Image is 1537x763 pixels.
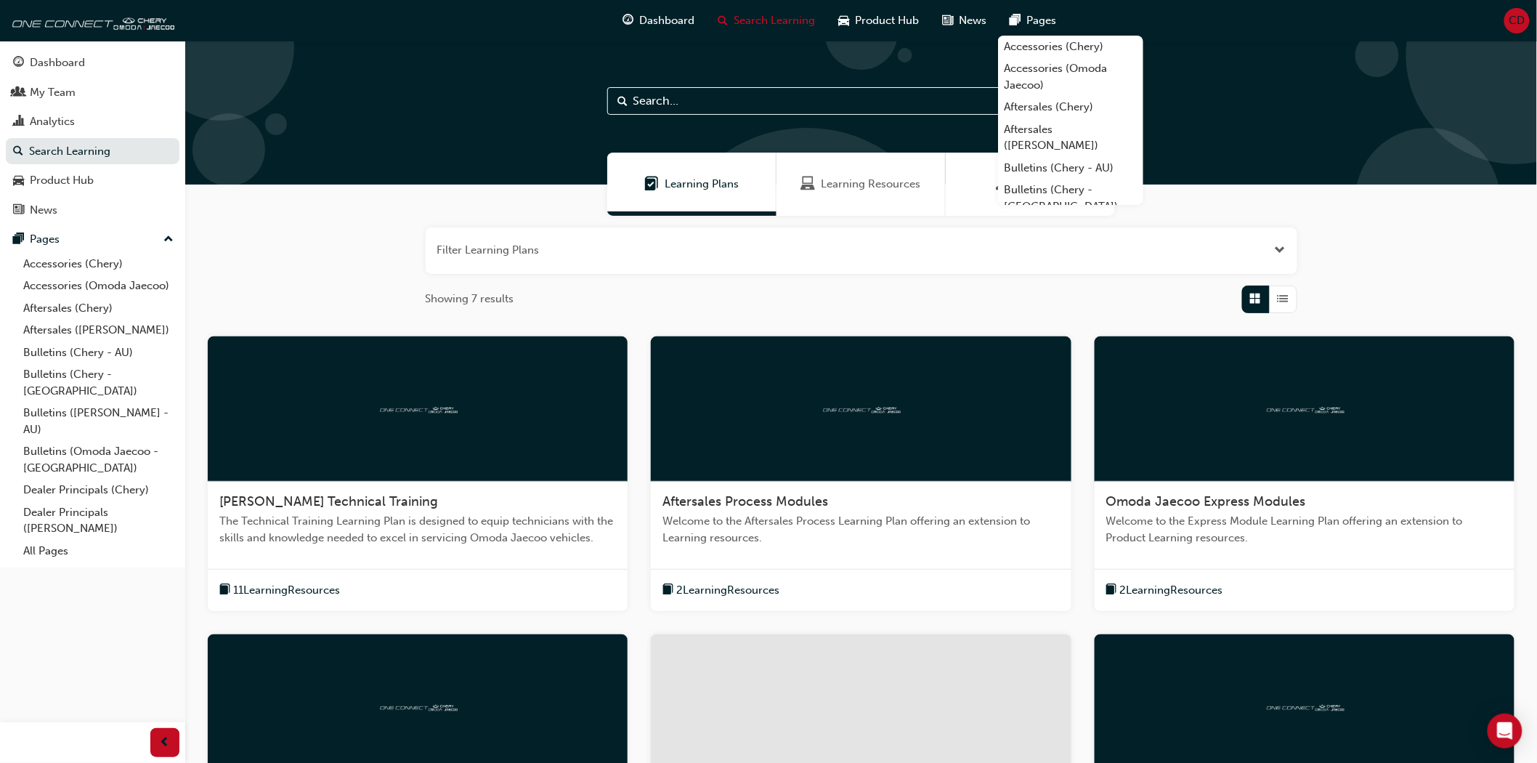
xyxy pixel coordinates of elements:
span: book-icon [219,581,230,599]
div: Open Intercom Messenger [1488,714,1522,748]
span: book-icon [662,581,673,599]
div: Dashboard [30,54,85,71]
div: Product Hub [30,172,94,189]
a: Bulletins (Chery - AU) [998,157,1143,179]
a: oneconnectAftersales Process ModulesWelcome to the Aftersales Process Learning Plan offering an e... [651,336,1071,611]
span: Search [618,93,628,110]
span: 2 Learning Resources [1120,582,1223,599]
span: 11 Learning Resources [233,582,340,599]
div: News [30,202,57,219]
span: guage-icon [622,12,633,30]
span: car-icon [838,12,849,30]
a: Dealer Principals ([PERSON_NAME]) [17,501,179,540]
img: oneconnect [378,401,458,415]
span: Learning Resources [822,176,921,193]
a: search-iconSearch Learning [706,6,827,36]
button: Pages [6,226,179,253]
button: book-icon2LearningResources [662,581,779,599]
span: pages-icon [13,233,24,246]
a: Dealer Principals (Chery) [17,479,179,501]
a: Product Hub [6,167,179,194]
a: All Pages [17,540,179,562]
a: guage-iconDashboard [611,6,706,36]
span: news-icon [13,204,24,217]
span: [PERSON_NAME] Technical Training [219,493,438,509]
a: Aftersales ([PERSON_NAME]) [998,118,1143,157]
span: chart-icon [13,116,24,129]
span: prev-icon [160,734,171,752]
span: Learning Resources [801,176,816,193]
span: Product Hub [855,12,919,29]
button: Open the filter [1275,242,1286,259]
span: News [959,12,986,29]
a: Accessories (Omoda Jaecoo) [17,275,179,297]
span: search-icon [13,145,23,158]
img: oneconnect [1265,401,1345,415]
a: Bulletins (Chery - AU) [17,342,179,364]
a: oneconnect[PERSON_NAME] Technical TrainingThe Technical Training Learning Plan is designed to equ... [208,336,628,611]
img: oneconnect [1265,699,1345,713]
a: Bulletins ([PERSON_NAME] - AU) [17,402,179,440]
a: Bulletins (Chery - [GEOGRAPHIC_DATA]) [998,179,1143,217]
span: up-icon [163,230,174,249]
div: My Team [30,84,76,101]
div: Analytics [30,113,75,130]
a: Aftersales ([PERSON_NAME]) [17,319,179,342]
a: Learning ResourcesLearning Resources [776,153,946,216]
span: Welcome to the Aftersales Process Learning Plan offering an extension to Learning resources. [662,513,1059,546]
a: Aftersales (Chery) [998,96,1143,118]
span: news-icon [942,12,953,30]
a: Accessories (Omoda Jaecoo) [998,57,1143,96]
span: Pages [1026,12,1056,29]
span: Welcome to the Express Module Learning Plan offering an extension to Product Learning resources. [1106,513,1503,546]
a: Bulletins (Omoda Jaecoo - [GEOGRAPHIC_DATA]) [17,440,179,479]
span: List [1278,291,1289,307]
span: people-icon [13,86,24,100]
a: SessionsSessions [946,153,1115,216]
span: guage-icon [13,57,24,70]
a: Learning PlansLearning Plans [607,153,776,216]
span: Aftersales Process Modules [662,493,828,509]
img: oneconnect [7,6,174,35]
span: book-icon [1106,581,1117,599]
img: oneconnect [821,401,901,415]
button: CD [1504,8,1530,33]
span: Learning Plans [665,176,739,193]
a: Bulletins (Chery - [GEOGRAPHIC_DATA]) [17,363,179,402]
a: Search Learning [6,138,179,165]
span: 2 Learning Resources [676,582,779,599]
a: pages-iconPages [998,6,1068,36]
a: Analytics [6,108,179,135]
span: Omoda Jaecoo Express Modules [1106,493,1306,509]
a: My Team [6,79,179,106]
input: Search... [607,87,1116,115]
img: oneconnect [378,699,458,713]
span: CD [1509,12,1525,29]
a: car-iconProduct Hub [827,6,930,36]
a: Accessories (Chery) [17,253,179,275]
a: Aftersales (Chery) [17,297,179,320]
span: Dashboard [639,12,694,29]
a: Dashboard [6,49,179,76]
div: Pages [30,231,60,248]
a: oneconnectOmoda Jaecoo Express ModulesWelcome to the Express Module Learning Plan offering an ext... [1095,336,1514,611]
span: The Technical Training Learning Plan is designed to equip technicians with the skills and knowled... [219,513,616,546]
span: search-icon [718,12,728,30]
span: Showing 7 results [426,291,514,307]
a: news-iconNews [930,6,998,36]
span: Learning Plans [644,176,659,193]
span: pages-icon [1010,12,1021,30]
span: Search Learning [734,12,815,29]
span: Grid [1250,291,1261,307]
button: book-icon11LearningResources [219,581,340,599]
a: Accessories (Chery) [998,36,1143,58]
a: News [6,197,179,224]
span: car-icon [13,174,24,187]
button: book-icon2LearningResources [1106,581,1223,599]
button: DashboardMy TeamAnalyticsSearch LearningProduct HubNews [6,47,179,226]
